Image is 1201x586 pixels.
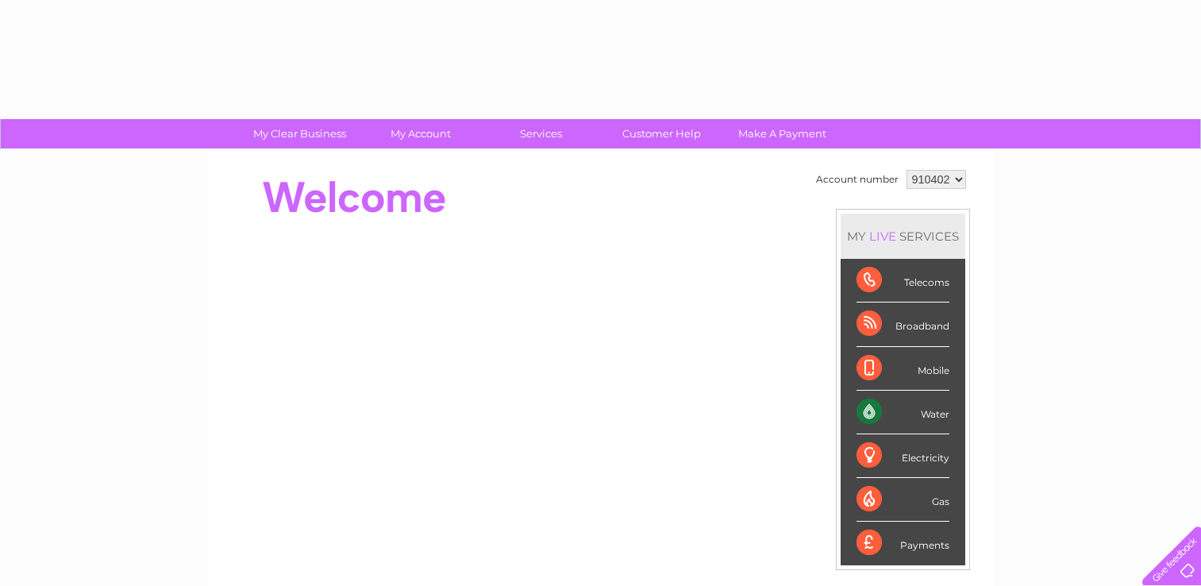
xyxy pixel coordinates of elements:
[234,119,365,148] a: My Clear Business
[856,434,949,478] div: Electricity
[717,119,848,148] a: Make A Payment
[856,522,949,565] div: Payments
[856,347,949,391] div: Mobile
[596,119,727,148] a: Customer Help
[355,119,486,148] a: My Account
[812,166,903,193] td: Account number
[856,391,949,434] div: Water
[841,214,965,259] div: MY SERVICES
[856,478,949,522] div: Gas
[856,303,949,346] div: Broadband
[866,229,899,244] div: LIVE
[475,119,606,148] a: Services
[856,259,949,303] div: Telecoms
